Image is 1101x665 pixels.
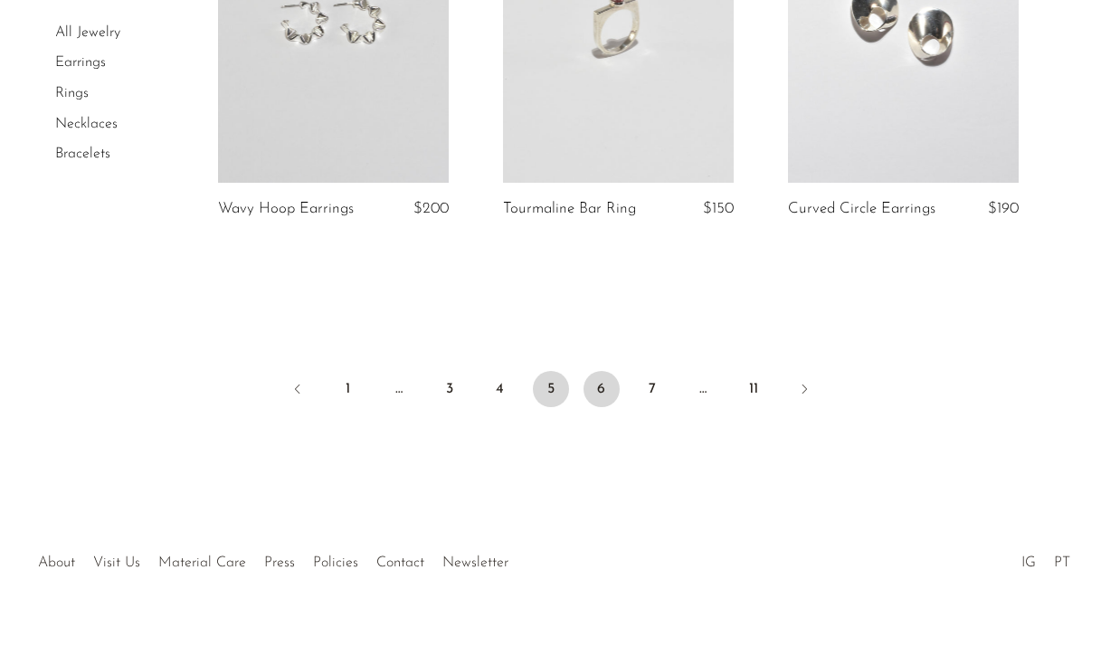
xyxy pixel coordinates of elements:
[1054,556,1070,570] a: PT
[703,201,734,216] span: $150
[482,371,518,407] a: 4
[264,556,295,570] a: Press
[29,541,517,575] ul: Quick links
[55,56,106,71] a: Earrings
[55,117,118,131] a: Necklaces
[413,201,449,216] span: $200
[218,201,354,217] a: Wavy Hoop Earrings
[634,371,670,407] a: 7
[376,556,424,570] a: Contact
[1012,541,1079,575] ul: Social Medias
[685,371,721,407] span: …
[786,371,822,411] a: Next
[503,201,636,217] a: Tourmaline Bar Ring
[313,556,358,570] a: Policies
[788,201,935,217] a: Curved Circle Earrings
[432,371,468,407] a: 3
[280,371,316,411] a: Previous
[584,371,620,407] a: 6
[38,556,75,570] a: About
[55,25,120,40] a: All Jewelry
[158,556,246,570] a: Material Care
[988,201,1019,216] span: $190
[1021,556,1036,570] a: IG
[736,371,772,407] a: 11
[55,86,89,100] a: Rings
[330,371,366,407] a: 1
[381,371,417,407] span: …
[55,147,110,161] a: Bracelets
[93,556,140,570] a: Visit Us
[533,371,569,407] span: 5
